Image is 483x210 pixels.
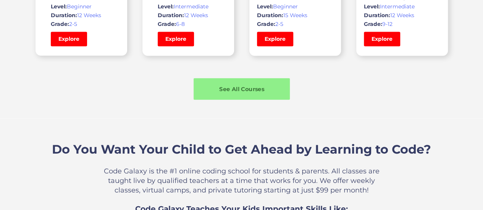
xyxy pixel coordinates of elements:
[51,11,112,19] div: 12 Weeks
[194,78,290,100] a: See All Courses
[257,21,275,27] span: Grade:
[158,12,184,19] span: Duration:
[194,85,290,93] div: See All Courses
[158,3,219,10] div: Intermediate
[51,12,77,19] span: Duration:
[364,11,440,19] div: 12 Weeks
[95,166,389,195] p: Code Galaxy is the #1 online coding school for students & parents. All classes are taught live by...
[364,21,382,27] span: Grade:
[257,12,283,19] span: Duration:
[364,20,440,28] div: 9-12
[257,20,333,28] div: 2-5
[51,20,112,28] div: 2-5
[364,32,400,46] a: Explore
[364,12,390,19] span: Duration:
[257,3,273,10] span: Level:
[51,21,69,27] span: Grade:
[51,3,112,10] div: Beginner
[174,21,176,27] span: :
[51,3,67,10] span: Level:
[257,11,333,19] div: 15 Weeks
[257,3,333,10] div: Beginner
[158,32,194,46] a: Explore
[158,21,174,27] span: Grade
[364,3,380,10] span: Level:
[364,3,440,10] div: Intermediate
[158,3,174,10] span: Level:
[51,32,87,46] a: Explore
[257,32,293,46] a: Explore
[158,20,219,28] div: 6-8
[158,11,219,19] div: 12 Weeks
